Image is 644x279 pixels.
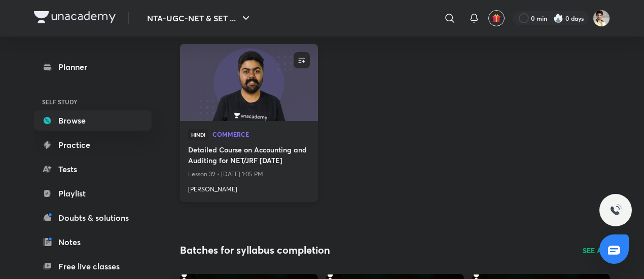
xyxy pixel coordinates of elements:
a: Playlist [34,183,152,204]
img: streak [553,13,563,23]
a: new-thumbnail [180,44,318,121]
a: Detailed Course on Accounting and Auditing for NET/JRF [DATE] [188,144,310,168]
span: Commerce [212,131,310,137]
a: SEE ALL [583,245,610,256]
h2: Batches for syllabus completion [180,243,330,258]
h6: SELF STUDY [34,93,152,110]
img: avatar [492,14,501,23]
a: Browse [34,110,152,131]
span: Hindi [188,129,208,140]
a: Free live classes [34,256,152,276]
a: Practice [34,135,152,155]
button: avatar [488,10,505,26]
a: Commerce [212,131,310,138]
a: Company Logo [34,11,116,26]
button: NTA-UGC-NET & SET ... [141,8,258,28]
a: [PERSON_NAME] [188,181,310,194]
a: Tests [34,159,152,179]
img: ayush gupta [593,10,610,27]
a: Planner [34,57,152,77]
img: ttu [610,204,622,216]
a: Doubts & solutions [34,208,152,228]
img: Company Logo [34,11,116,23]
a: Notes [34,232,152,252]
img: new-thumbnail [178,43,319,122]
p: Lesson 39 • [DATE] 1:05 PM [188,168,310,181]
